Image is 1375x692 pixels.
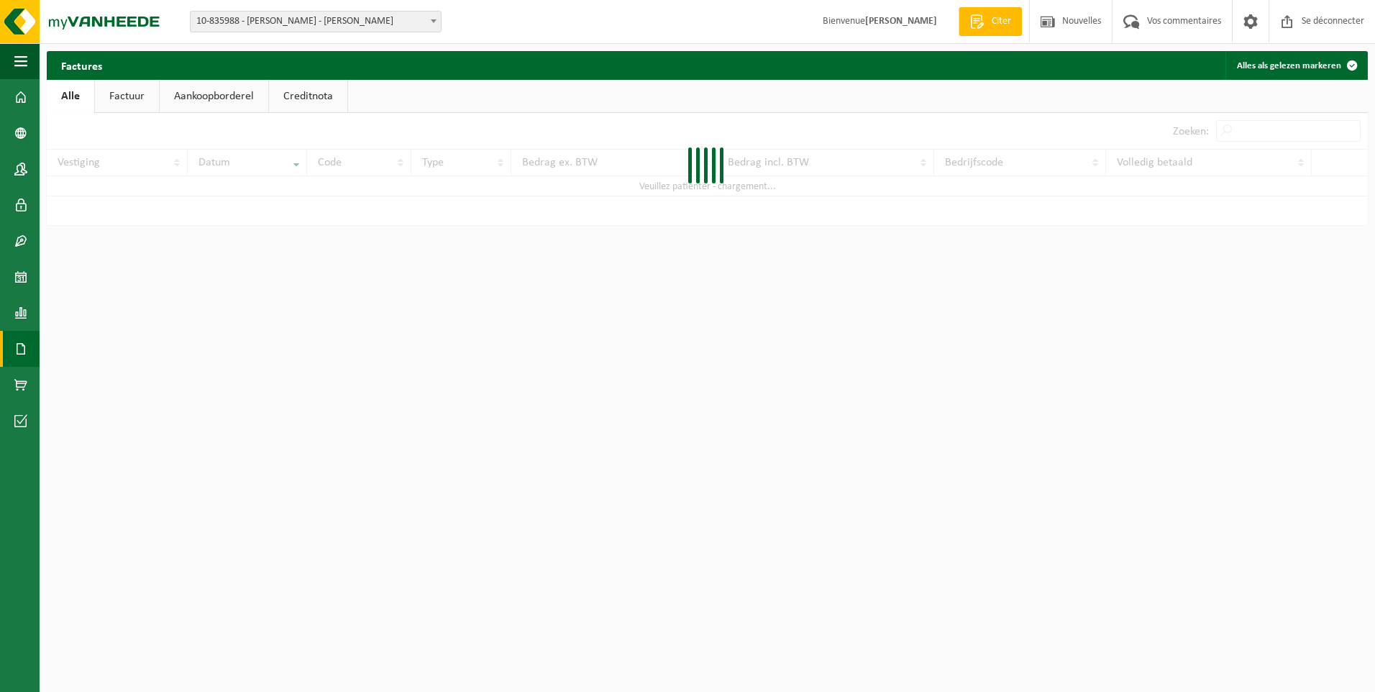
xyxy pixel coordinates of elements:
[95,80,159,113] a: Factuur
[191,12,441,32] span: 10-835988 - DAMIEN BERNARD SPRL - VILLERS-LE-BOUILLET
[269,80,347,113] a: Creditnota
[1237,61,1341,70] font: Alles als gelezen markeren
[1225,51,1366,80] button: Alles als gelezen markeren
[160,80,268,113] a: Aankoopborderel
[47,51,117,79] h2: Factures
[865,16,937,27] strong: [PERSON_NAME]
[190,11,442,32] span: 10-835988 - DAMIEN BERNARD SPRL - VILLERS-LE-BOUILLET
[959,7,1022,36] a: Citer
[47,80,94,113] a: Alle
[823,16,937,27] font: Bienvenue
[988,14,1015,29] span: Citer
